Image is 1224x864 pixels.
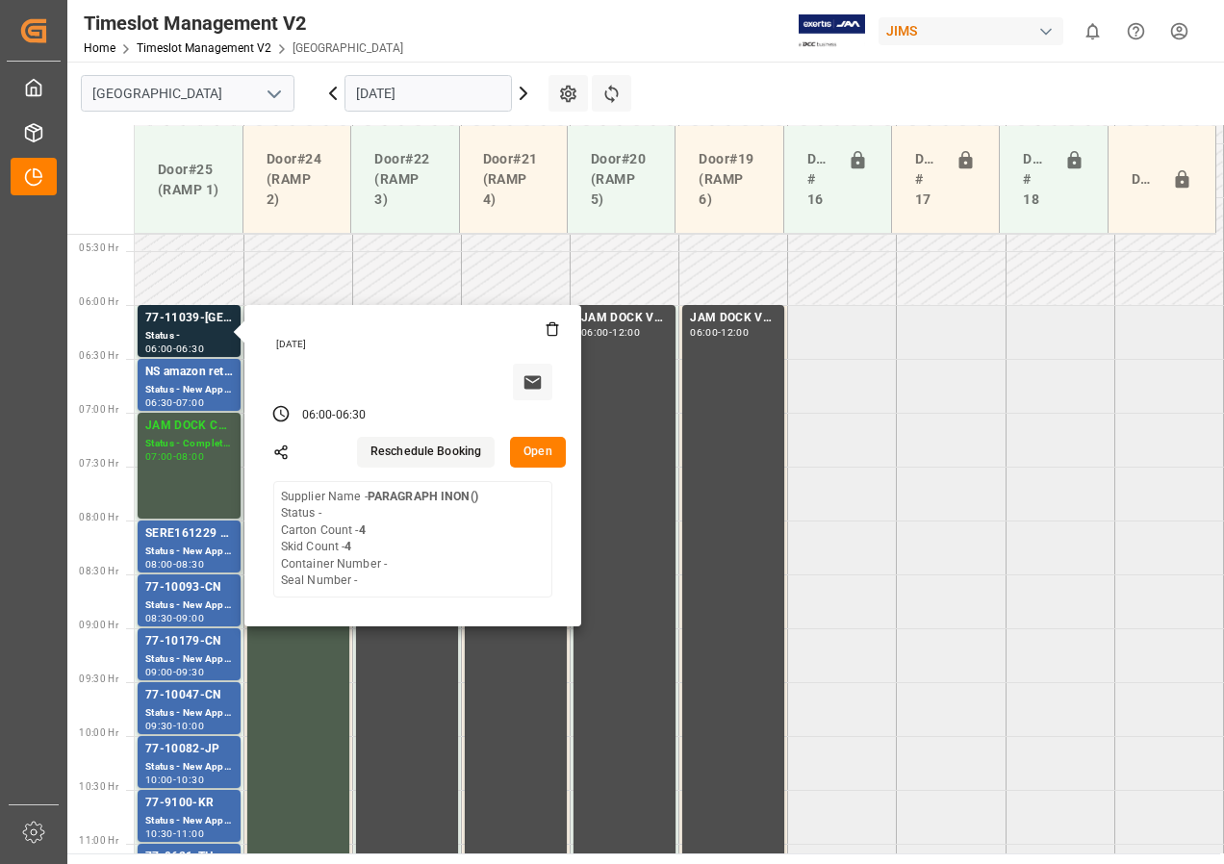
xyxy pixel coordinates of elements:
div: JIMS [879,17,1063,45]
div: 10:30 [145,829,173,838]
div: 06:00 [302,407,333,424]
b: 4 [359,523,366,537]
div: JAM DOCK CONTROL [145,417,233,436]
div: 06:00 [145,344,173,353]
div: 10:00 [145,775,173,784]
div: - [173,614,176,623]
div: Status - New Appointment [145,759,233,775]
b: PARAGRAPH INON() [368,490,478,503]
div: 77-10047-CN [145,686,233,705]
div: 77-10093-CN [145,578,233,597]
div: JAM DOCK VOLUME CONTROL [581,309,668,328]
div: Status - New Appointment [145,544,233,560]
button: JIMS [879,13,1071,49]
div: Supplier Name - Status - Carton Count - Skid Count - Container Number - Seal Number - [281,489,478,590]
span: 09:30 Hr [79,673,118,684]
div: Door#19 (RAMP 6) [691,141,767,217]
button: Help Center [1114,10,1158,53]
div: 09:00 [176,614,204,623]
div: JAM DOCK VOLUME CONTROL [690,309,777,328]
div: 77-10179-CN [145,632,233,651]
span: 09:00 Hr [79,620,118,630]
a: Home [84,41,115,55]
img: Exertis%20JAM%20-%20Email%20Logo.jpg_1722504956.jpg [799,14,865,48]
button: open menu [259,79,288,109]
div: - [173,829,176,838]
div: Status - New Appointment [145,597,233,614]
div: 12:00 [612,328,640,337]
button: show 0 new notifications [1071,10,1114,53]
div: Doors # 16 [800,141,840,217]
div: - [173,722,176,730]
div: Status - New Appointment [145,813,233,829]
div: - [173,452,176,461]
div: Status - New Appointment [145,651,233,668]
input: Type to search/select [81,75,294,112]
div: - [332,407,335,424]
div: Door#20 (RAMP 5) [583,141,659,217]
span: 07:30 Hr [79,458,118,469]
div: 06:30 [145,398,173,407]
div: - [173,668,176,676]
a: Timeslot Management V2 [137,41,271,55]
span: 06:30 Hr [79,350,118,361]
div: - [173,775,176,784]
div: Doors # 18 [1015,141,1056,217]
div: SERE161229 RMA ? [145,524,233,544]
div: Door#23 [1124,162,1164,198]
b: 4 [344,540,351,553]
div: 08:30 [176,560,204,569]
div: - [173,344,176,353]
div: 07:00 [176,398,204,407]
span: 10:30 Hr [79,781,118,792]
div: 08:00 [145,560,173,569]
div: Status - New Appointment [145,705,233,722]
div: Door#22 (RAMP 3) [367,141,443,217]
div: 11:00 [176,829,204,838]
div: 07:00 [145,452,173,461]
span: 08:00 Hr [79,512,118,522]
span: 11:00 Hr [79,835,118,846]
div: 06:30 [176,344,204,353]
div: 09:30 [176,668,204,676]
button: Reschedule Booking [357,437,495,468]
div: 09:30 [145,722,173,730]
div: 06:30 [336,407,367,424]
div: NS amazon returns [145,363,233,382]
div: 77-9100-KR [145,794,233,813]
div: 12:00 [721,328,749,337]
span: 05:30 Hr [79,242,118,253]
span: 08:30 Hr [79,566,118,576]
button: Open [510,437,566,468]
div: 06:00 [690,328,718,337]
div: [DATE] [269,338,560,351]
span: 10:00 Hr [79,727,118,738]
div: - [718,328,721,337]
div: - [173,560,176,569]
span: 06:00 Hr [79,296,118,307]
div: Door#24 (RAMP 2) [259,141,335,217]
input: DD-MM-YYYY [344,75,512,112]
div: 08:30 [145,614,173,623]
div: 10:00 [176,722,204,730]
span: 07:00 Hr [79,404,118,415]
div: 77-11039-[GEOGRAPHIC_DATA] [145,309,233,328]
div: 08:00 [176,452,204,461]
div: - [173,398,176,407]
div: 06:00 [581,328,609,337]
div: Status - [145,328,233,344]
div: Door#21 (RAMP 4) [475,141,551,217]
div: 10:30 [176,775,204,784]
div: Door#25 (RAMP 1) [150,152,227,208]
div: Timeslot Management V2 [84,9,403,38]
div: 77-10082-JP [145,740,233,759]
div: Status - Completed [145,436,233,452]
div: - [609,328,612,337]
div: 09:00 [145,668,173,676]
div: Doors # 17 [907,141,948,217]
div: Status - New Appointment [145,382,233,398]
